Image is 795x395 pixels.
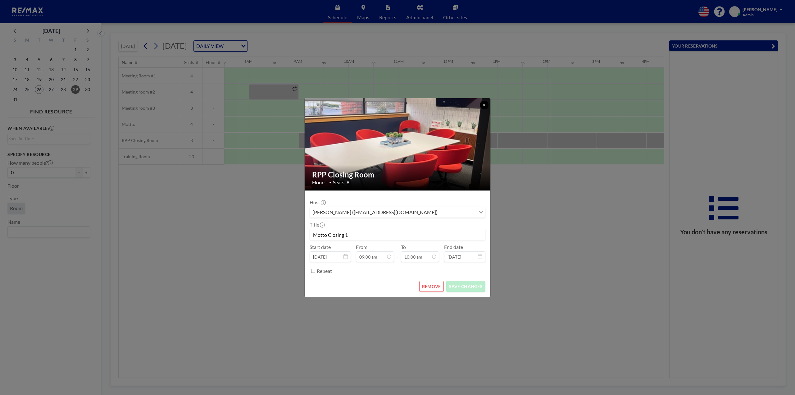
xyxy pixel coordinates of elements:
label: Repeat [317,268,332,274]
span: - [397,246,398,260]
span: [PERSON_NAME] ([EMAIL_ADDRESS][DOMAIN_NAME]) [311,208,439,216]
label: To [401,244,406,250]
label: Start date [310,244,331,250]
button: SAVE CHANGES [446,281,485,292]
label: Title [310,222,324,228]
input: (No title) [310,229,485,240]
label: Host [310,199,325,205]
input: Search for option [439,208,475,216]
button: REMOVE [419,281,444,292]
span: • [329,180,331,185]
h2: RPP Closing Room [312,170,484,179]
span: Seats: 8 [333,179,349,186]
span: Floor: - [312,179,328,186]
img: 537.jpg [305,20,491,269]
label: From [356,244,367,250]
div: Search for option [310,207,485,218]
label: End date [444,244,463,250]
